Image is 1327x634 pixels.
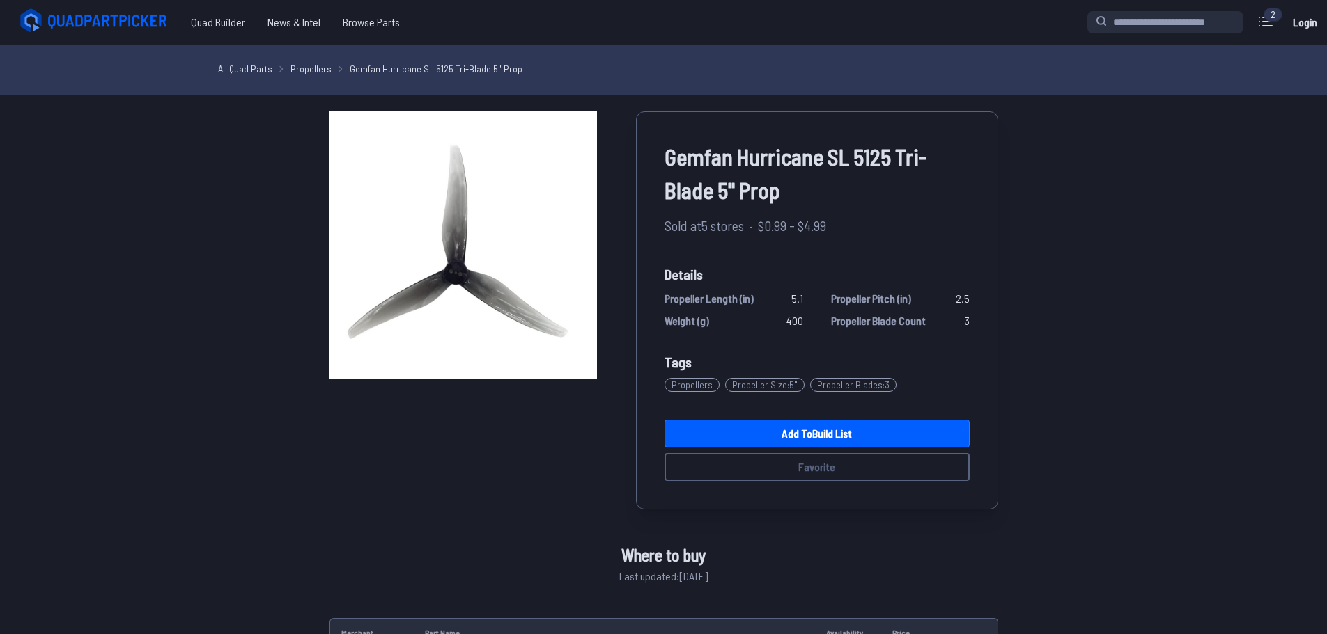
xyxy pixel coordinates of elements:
a: All Quad Parts [218,61,272,76]
span: 2.5 [956,290,970,307]
a: Add toBuild List [665,420,970,447]
a: News & Intel [256,8,332,36]
a: Propeller Size:5" [725,372,810,397]
span: Tags [665,354,692,370]
span: Propeller Length (in) [665,290,754,307]
button: Favorite [665,453,970,481]
span: Details [665,264,970,285]
span: Last updated: [DATE] [619,568,708,585]
span: 400 [786,312,803,329]
div: 2 [1264,8,1282,22]
a: Propellers [665,372,725,397]
span: Propeller Blades : 3 [810,378,897,392]
span: $0.99 - $4.99 [758,215,826,236]
a: Propeller Blades:3 [810,372,902,397]
span: Propeller Blade Count [831,312,926,329]
a: Browse Parts [332,8,411,36]
span: Propeller Size : 5" [725,378,805,392]
span: 5.1 [791,290,803,307]
span: Sold at 5 stores [665,215,744,236]
a: Propellers [290,61,332,76]
img: image [329,111,597,379]
span: 3 [965,312,970,329]
a: Gemfan Hurricane SL 5125 Tri-Blade 5" Prop [350,61,522,76]
span: Propellers [665,378,720,392]
span: Where to buy [621,543,706,568]
a: Quad Builder [180,8,256,36]
span: Weight (g) [665,312,709,329]
span: Gemfan Hurricane SL 5125 Tri-Blade 5" Prop [665,140,970,207]
span: Propeller Pitch (in) [831,290,911,307]
a: Login [1288,8,1321,36]
span: · [750,215,752,236]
